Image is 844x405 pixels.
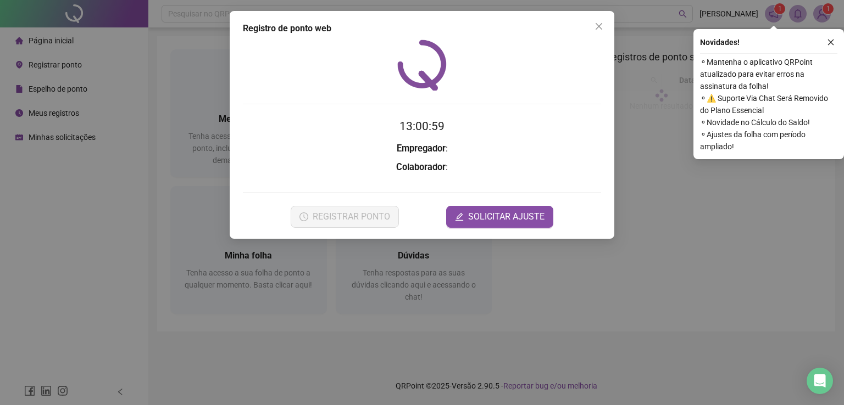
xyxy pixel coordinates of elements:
[700,116,837,128] span: ⚬ Novidade no Cálculo do Saldo!
[243,160,601,175] h3: :
[291,206,399,228] button: REGISTRAR PONTO
[700,92,837,116] span: ⚬ ⚠️ Suporte Via Chat Será Removido do Plano Essencial
[700,128,837,153] span: ⚬ Ajustes da folha com período ampliado!
[397,143,446,154] strong: Empregador
[399,120,445,133] time: 13:00:59
[807,368,833,394] div: Open Intercom Messenger
[590,18,608,35] button: Close
[595,22,603,31] span: close
[700,36,740,48] span: Novidades !
[700,56,837,92] span: ⚬ Mantenha o aplicativo QRPoint atualizado para evitar erros na assinatura da folha!
[827,38,835,46] span: close
[455,212,464,221] span: edit
[243,22,601,35] div: Registro de ponto web
[446,206,553,228] button: editSOLICITAR AJUSTE
[397,40,447,91] img: QRPoint
[468,210,545,223] span: SOLICITAR AJUSTE
[396,162,446,172] strong: Colaborador
[243,142,601,156] h3: :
